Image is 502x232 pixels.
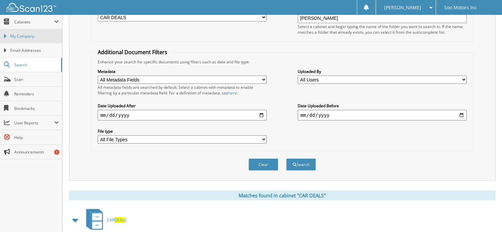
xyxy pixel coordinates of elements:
[115,217,124,223] span: DEAL
[384,6,421,10] span: [PERSON_NAME]
[14,120,54,126] span: User Reports
[298,110,467,120] input: end
[94,49,171,56] legend: Additional Document Filters
[14,106,59,111] span: Bookmarks
[298,69,467,74] label: Uploaded By
[7,3,56,12] img: scan123-logo-white.svg
[14,91,59,97] span: Reminders
[286,158,316,171] button: Search
[444,6,477,10] span: Soo Motors Inc
[298,24,467,35] div: Select a cabinet and begin typing the name of the folder you want to search in. If the name match...
[98,84,267,96] div: All metadata fields are searched by default. Select a cabinet with metadata to enable filtering b...
[228,90,237,96] a: here
[10,33,59,39] span: My Company
[69,190,495,200] div: Matches found in cabinet "CAR DEALS"
[14,77,59,82] span: Scan
[98,128,267,134] label: File type
[98,69,267,74] label: Metadata
[14,135,59,140] span: Help
[107,217,127,223] span: CAR S
[94,59,470,65] div: Enhance your search for specific documents using filters such as date and file type.
[98,110,267,120] input: start
[14,149,59,155] span: Announcements
[98,103,267,109] label: Date Uploaded After
[14,62,58,68] span: Search
[10,48,59,53] span: Email Addresses
[298,103,467,109] label: Date Uploaded Before
[14,19,54,25] span: Cabinets
[249,158,278,171] button: Clear
[54,149,59,155] div: 1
